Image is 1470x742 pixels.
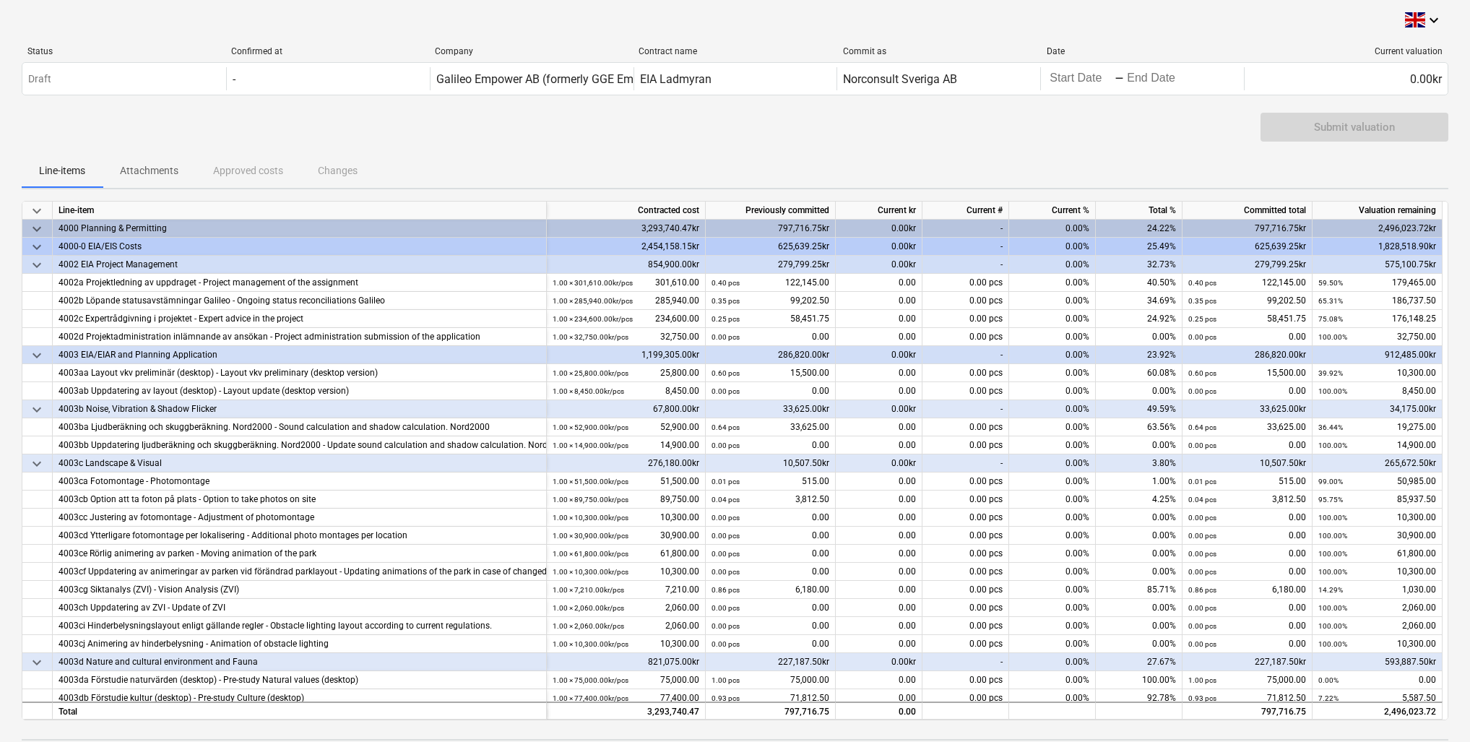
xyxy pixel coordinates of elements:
div: 40.50% [1096,274,1183,292]
div: 234,600.00 [553,310,699,328]
div: 63.56% [1096,418,1183,436]
div: 122,145.00 [712,274,829,292]
div: 227,187.50kr [1183,653,1313,671]
div: 625,639.25kr [1183,238,1313,256]
div: 15,500.00 [712,364,829,382]
small: 1.00 × 301,610.00kr / pcs [553,279,633,287]
div: 51,500.00 [553,473,699,491]
div: 24.92% [1096,310,1183,328]
div: 0.00% [1096,328,1183,346]
div: 10,507.50kr [706,454,836,473]
div: 0.00 pcs [922,581,1009,599]
div: 0.00kr [836,346,922,364]
div: 0.00% [1009,328,1096,346]
div: 0.00 pcs [922,545,1009,563]
div: Current # [922,202,1009,220]
span: keyboard_arrow_down [28,202,46,220]
div: 25.49% [1096,238,1183,256]
div: 179,465.00 [1318,274,1436,292]
p: Draft [28,72,51,87]
small: 100.00% [1318,514,1347,522]
div: 0.00% [1096,545,1183,563]
div: 0.00% [1009,563,1096,581]
div: - [922,238,1009,256]
div: 3,812.50 [712,491,829,509]
div: 0.00 pcs [922,689,1009,707]
small: 100.00% [1318,387,1347,395]
div: Committed total [1183,202,1313,220]
small: 0.25 pcs [1188,315,1216,323]
div: 0.00 [836,599,922,617]
div: 515.00 [712,473,829,491]
small: 1.00 × 61,800.00kr / pcs [553,550,628,558]
div: Current % [1009,202,1096,220]
small: 100.00% [1318,532,1347,540]
div: 33,625.00kr [706,400,836,418]
div: 0.00% [1009,653,1096,671]
small: 0.00 pcs [1188,441,1216,449]
div: 4000 Planning & Permitting [59,220,540,238]
div: 186,737.50 [1318,292,1436,310]
div: 0.00 [712,382,829,400]
div: 0.00% [1009,346,1096,364]
div: - [922,346,1009,364]
div: - [233,72,235,86]
div: 4003bb Uppdatering ljudberäkning och skuggberäkning. Nord2000 - Update sound calculation and shad... [59,436,540,454]
div: 0.00% [1096,617,1183,635]
div: 0.00 pcs [922,473,1009,491]
div: 0.00 pcs [922,509,1009,527]
small: 0.25 pcs [712,315,740,323]
div: 0.00 [1188,382,1306,400]
div: 33,625.00 [712,418,829,436]
div: 0.00% [1009,238,1096,256]
div: 0.00 pcs [922,328,1009,346]
div: 0.00 pcs [922,418,1009,436]
div: Status [27,46,220,56]
div: 176,148.25 [1318,310,1436,328]
small: 0.00 pcs [1188,550,1216,558]
small: 0.04 pcs [1188,496,1216,504]
small: 0.01 pcs [712,478,740,486]
div: 4.25% [1096,491,1183,509]
span: keyboard_arrow_down [28,256,46,274]
div: 4000-0 EIA/EIS Costs [59,238,540,256]
div: 0.00% [1009,527,1096,545]
div: 0.00 [1188,545,1306,563]
span: keyboard_arrow_down [28,401,46,418]
div: Company [435,46,627,56]
div: 625,639.25kr [706,238,836,256]
span: keyboard_arrow_down [28,347,46,364]
div: 10,300.00 [553,563,699,581]
div: 0.00% [1096,527,1183,545]
div: 4003cf Uppdatering av animeringar av parken vid förändrad parklayout - Updating animations of the... [59,563,540,581]
small: 1.00 × 51,500.00kr / pcs [553,478,628,486]
small: 1.00 × 32,750.00kr / pcs [553,333,628,341]
div: 0.00% [1096,599,1183,617]
div: 0.00 pcs [922,491,1009,509]
div: 854,900.00kr [547,256,706,274]
small: 100.00% [1318,333,1347,341]
div: 575,100.75kr [1313,256,1443,274]
p: Attachments [120,163,178,178]
div: 0.00 pcs [922,617,1009,635]
div: 85.71% [1096,581,1183,599]
div: 0.00% [1009,473,1096,491]
div: 0.00kr [1244,67,1448,90]
div: 0.00 [836,545,922,563]
div: 60.08% [1096,364,1183,382]
div: 0.00% [1009,581,1096,599]
div: 0.00% [1009,292,1096,310]
div: 0.00% [1009,436,1096,454]
div: 0.00 [836,274,922,292]
div: Total % [1096,202,1183,220]
span: keyboard_arrow_down [28,238,46,256]
div: 4002 EIA Project Management [59,256,540,274]
div: 32,750.00 [553,328,699,346]
div: 89,750.00 [553,491,699,509]
div: EIA Ladmyran [640,72,712,86]
div: 0.00% [1009,617,1096,635]
div: 0.00% [1009,400,1096,418]
div: 227,187.50kr [706,653,836,671]
div: 49.59% [1096,400,1183,418]
div: 0.00 [836,527,922,545]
